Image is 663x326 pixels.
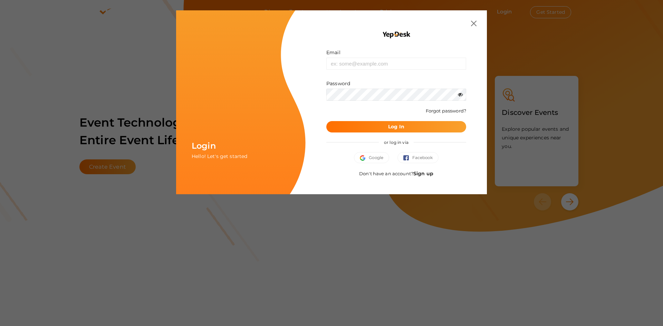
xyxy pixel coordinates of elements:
[192,141,216,151] span: Login
[326,58,466,70] input: ex: some@example.com
[360,154,383,161] span: Google
[326,121,466,132] button: Log In
[397,152,439,163] button: Facebook
[326,49,340,56] label: Email
[426,108,466,113] a: Forgot password?
[403,154,433,161] span: Facebook
[413,170,433,177] a: Sign up
[388,124,404,130] b: Log In
[403,155,412,161] img: facebook.svg
[379,135,414,150] span: or log in via
[382,31,411,39] img: YEP_black_cropped.png
[192,153,247,159] span: Hello! Let's get started
[354,152,389,163] button: Google
[360,155,369,161] img: google.svg
[471,21,477,26] img: close.svg
[359,171,433,176] span: Don't have an account?
[326,80,350,87] label: Password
